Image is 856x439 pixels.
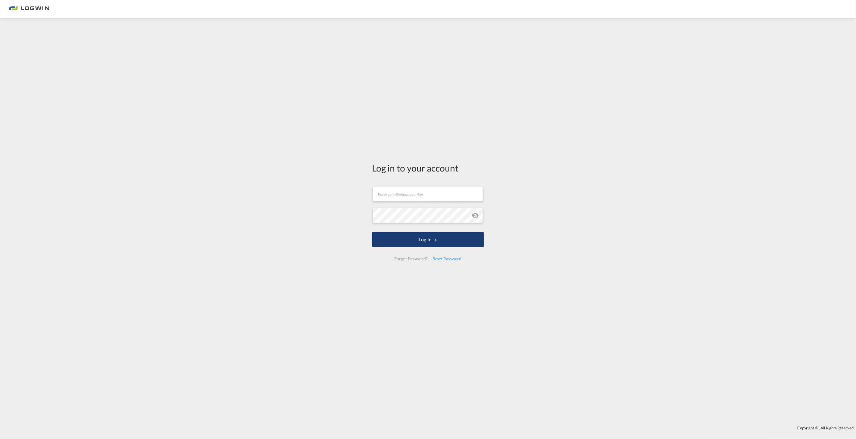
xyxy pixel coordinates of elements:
div: Forgot Password? [392,253,430,264]
button: LOGIN [372,232,484,247]
div: Log in to your account [372,162,484,174]
md-icon: icon-eye-off [472,212,479,219]
img: bc73a0e0d8c111efacd525e4c8ad7d32.png [9,2,50,16]
div: Reset Password [430,253,464,264]
input: Enter email/phone number [373,186,483,201]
